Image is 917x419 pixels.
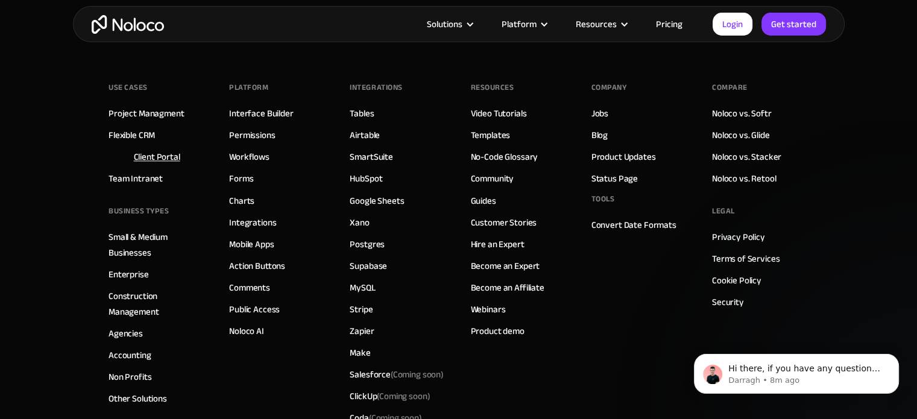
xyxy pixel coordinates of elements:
[761,13,826,36] a: Get started
[676,329,917,413] iframe: Intercom notifications message
[109,127,155,143] a: Flexible CRM
[471,192,496,208] a: Guides
[350,366,444,382] div: Salesforce
[229,257,285,273] a: Action Buttons
[109,78,148,96] div: Use Cases
[134,149,180,165] a: Client Portal
[591,149,656,165] a: Product Updates
[229,149,269,165] a: Workflows
[350,171,382,186] a: HubSpot
[109,368,151,384] a: Non Profits
[109,266,149,282] a: Enterprise
[109,325,143,341] a: Agencies
[350,388,430,403] div: ClickUp
[561,16,641,32] div: Resources
[350,344,370,360] a: Make
[109,288,205,319] a: Construction Management
[471,127,511,143] a: Templates
[350,279,375,295] a: MySQL
[229,236,274,251] a: Mobile Apps
[471,214,537,230] a: Customer Stories
[591,189,615,207] div: Tools
[391,365,444,382] span: (Coming soon)
[229,301,280,317] a: Public Access
[350,149,393,165] a: SmartSuite
[350,236,385,251] a: Postgres
[350,127,380,143] a: Airtable
[471,257,540,273] a: Become an Expert
[109,347,151,362] a: Accounting
[712,228,765,244] a: Privacy Policy
[471,236,525,251] a: Hire an Expert
[109,106,184,121] a: Project Managment
[229,214,276,230] a: Integrations
[471,149,538,165] a: No-Code Glossary
[229,323,264,338] a: Noloco AI
[712,250,780,266] a: Terms of Services
[229,192,254,208] a: Charts
[712,171,776,186] a: Noloco vs. Retool
[350,106,374,121] a: Tables
[487,16,561,32] div: Platform
[591,106,608,121] a: Jobs
[229,78,268,96] div: Platform
[471,279,544,295] a: Become an Affiliate
[641,16,698,32] a: Pricing
[591,78,627,96] div: Company
[377,387,430,404] span: (Coming soon)
[109,201,169,219] div: BUSINESS TYPES
[350,301,373,317] a: Stripe
[350,214,369,230] a: Xano
[412,16,487,32] div: Solutions
[427,16,462,32] div: Solutions
[109,171,163,186] a: Team Intranet
[591,127,608,143] a: Blog
[712,201,735,219] div: Legal
[350,192,404,208] a: Google Sheets
[109,390,167,406] a: Other Solutions
[350,257,387,273] a: Supabase
[591,171,638,186] a: Status Page
[229,171,253,186] a: Forms
[229,279,270,295] a: Comments
[471,301,506,317] a: Webinars
[712,78,748,96] div: Compare
[712,127,770,143] a: Noloco vs. Glide
[502,16,537,32] div: Platform
[471,323,525,338] a: Product demo
[712,272,761,288] a: Cookie Policy
[712,149,781,165] a: Noloco vs. Stacker
[350,78,402,96] div: INTEGRATIONS
[471,171,514,186] a: Community
[229,106,293,121] a: Interface Builder
[471,106,527,121] a: Video Tutorials
[350,323,374,338] a: Zapier
[713,13,752,36] a: Login
[92,15,164,34] a: home
[712,294,744,309] a: Security
[471,78,514,96] div: Resources
[229,127,275,143] a: Permissions
[576,16,617,32] div: Resources
[712,106,772,121] a: Noloco vs. Softr
[109,228,205,260] a: Small & Medium Businesses
[591,216,676,232] a: Convert Date Formats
